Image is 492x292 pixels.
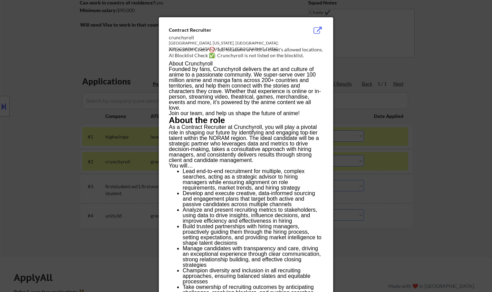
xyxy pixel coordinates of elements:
[183,246,323,268] p: Manage candidates with transparency and care, driving an exceptional experience through clear com...
[169,40,288,52] div: [GEOGRAPHIC_DATA], [US_STATE], [GEOGRAPHIC_DATA]; [GEOGRAPHIC_DATA], [US_STATE], [GEOGRAPHIC_DATA]
[183,268,323,284] p: Champion diversity and inclusion in all recruiting approaches, ensuring balanced slates and equit...
[183,169,323,191] p: Lead end-to-end recruitment for multiple, complex searches, acting as a strategic advisor to hiri...
[169,52,326,59] div: AI Blocklist Check ✅: Crunchyroll is not listed on the blocklist.
[169,27,288,33] div: Contract Recruiter
[183,207,323,224] p: Analyze and present recruiting metrics to stakeholders, using data to drive insights, influence d...
[183,191,323,207] p: Develop and execute creative, data-informed sourcing and engagement plans that target both active...
[183,224,323,246] p: Build trusted partnerships with hiring managers, proactively guiding them through the hiring proc...
[169,34,288,41] div: crunchyroll
[169,115,225,125] strong: About the role
[169,61,323,67] h2: About Crunchyroll
[169,111,323,116] p: Join our team, and help us shape the future of anime!
[169,67,323,111] p: Founded by fans, Crunchyroll delivers the art and culture of anime to a passionate community. We ...
[169,124,323,163] p: As a Contract Recruiter at Crunchyroll, you will play a pivotal role in shaping our future by ide...
[169,163,323,169] p: You will…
